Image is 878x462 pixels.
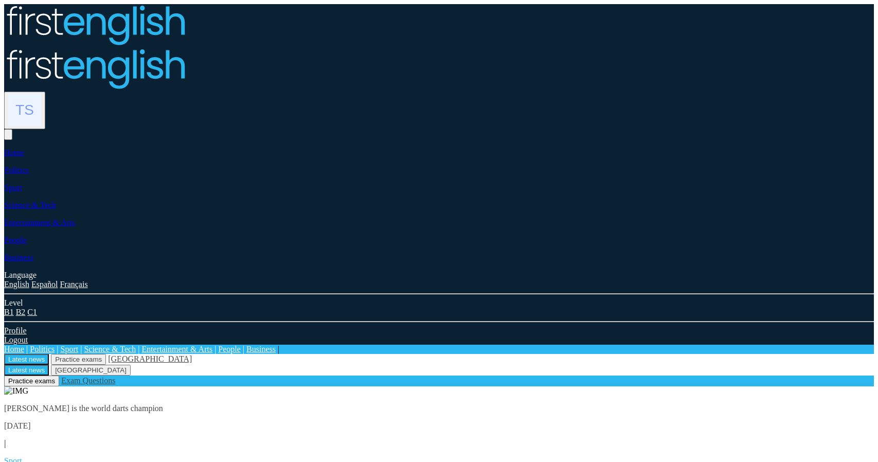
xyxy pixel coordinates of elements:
a: Science & Tech [84,345,136,353]
a: Sport [4,183,22,192]
a: Business [4,253,33,262]
img: Tom Sharp [8,93,41,126]
a: B1 [4,308,14,316]
a: Français [60,280,87,289]
a: Science & Tech [4,201,56,209]
a: People [218,345,241,353]
span: | [278,345,279,353]
a: Logout [4,335,28,344]
div: Language [4,271,874,280]
a: Business [246,345,276,353]
a: Logo [4,48,874,92]
p: [PERSON_NAME] is the world darts champion [4,404,874,413]
p: [DATE] [4,421,874,431]
button: Practice exams [4,376,59,386]
button: [GEOGRAPHIC_DATA] [51,365,131,376]
span: | [214,345,216,353]
span: | [80,345,82,353]
a: Entertainment & Arts [4,218,75,227]
span: | [57,345,58,353]
span: | [26,345,28,353]
a: Sport [61,345,79,353]
a: Politics [30,345,55,353]
a: Politics [4,166,29,174]
a: [GEOGRAPHIC_DATA] [108,354,192,363]
a: Exam Questions [61,376,115,385]
a: People [4,236,27,244]
a: Home [4,345,24,353]
img: Logo [4,48,186,90]
span: | [138,345,139,353]
button: Latest news [4,354,49,365]
a: Entertainment & Arts [141,345,212,353]
a: Home [4,148,24,157]
span: | [243,345,244,353]
div: Level [4,298,874,308]
button: Practice exams [51,354,106,365]
a: Español [31,280,58,289]
a: English [4,280,29,289]
img: IMG [4,386,28,396]
a: Profile [4,326,27,335]
b: | [4,439,6,448]
a: C1 [27,308,37,316]
button: Latest news [4,365,49,376]
a: B2 [16,308,26,316]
